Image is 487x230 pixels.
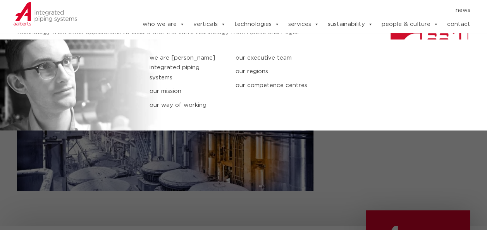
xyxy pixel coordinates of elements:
a: verticals [193,17,225,32]
a: technologies [234,17,279,32]
nav: Menu [119,4,470,17]
a: we are [PERSON_NAME] integrated piping systems [150,53,224,83]
a: our regions [236,67,310,77]
a: our mission [150,86,224,96]
a: services [288,17,319,32]
a: our competence centres [236,81,310,91]
a: our way of working [150,100,224,110]
a: sustainability [327,17,373,32]
a: our executive team [236,53,310,63]
a: news [455,4,470,17]
a: people & culture [381,17,438,32]
a: who we are [142,17,184,32]
a: contact [447,17,470,32]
